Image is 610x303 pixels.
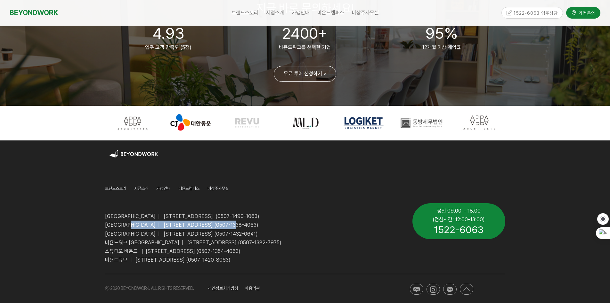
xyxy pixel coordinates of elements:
[566,7,600,18] a: 가맹문의
[279,44,331,50] span: 비욘드워크를 선택한 기업
[134,186,148,191] span: 지점소개
[348,5,383,21] a: 비상주사무실
[274,66,336,82] a: 무료 투어 신청하기 >
[105,222,258,228] span: [GEOGRAPHIC_DATA] | [STREET_ADDRESS] (0507-1338-4063)
[156,185,170,194] a: 가맹안내
[134,185,148,194] a: 지점소개
[425,24,458,43] span: 95%
[313,5,348,21] a: 비욘드캠퍼스
[282,24,328,43] span: 2400+
[352,10,379,16] span: 비상주사무실
[145,44,191,50] span: 입주 고객 만족도 (5점)
[232,10,258,16] span: 브랜드스토리
[228,5,262,21] a: 브랜드스토리
[207,186,229,191] span: 비상주사무실
[266,10,284,16] span: 지점소개
[105,286,194,291] span: ⓒ 2020 BEYONDWORK. ALL RIGHTS RESERVED.
[105,185,126,194] a: 브랜드스토리
[577,10,595,16] span: 가맹문의
[433,216,485,223] span: (점심시간: 12:00-13:00)
[105,213,259,219] span: [GEOGRAPHIC_DATA] | [STREET_ADDRESS] (0507-1490-1063)
[105,257,231,263] span: 비욘드큐브 | [STREET_ADDRESS] (0507-1420-8063)
[207,185,229,194] a: 비상주사무실
[434,224,484,235] span: 1522-6063
[156,186,170,191] span: 가맹안내
[152,24,184,43] span: 4.93
[317,10,344,16] span: 비욘드캠퍼스
[178,185,199,194] a: 비욘드캠퍼스
[105,186,126,191] span: 브랜드스토리
[105,240,281,246] span: 비욘드워크 [GEOGRAPHIC_DATA] | [STREET_ADDRESS] (0507-1382-7975)
[292,10,310,16] span: 가맹안내
[437,208,481,214] span: 평일 09:00 ~ 18:00
[105,231,258,237] span: [GEOGRAPHIC_DATA] | [STREET_ADDRESS] (0507-1432-0641)
[288,5,313,21] a: 가맹안내
[207,286,260,291] span: 개인정보처리방침 이용약관
[422,44,461,50] span: 12개월 이상 계약율
[105,248,240,254] span: 스튜디오 비욘드 | [STREET_ADDRESS] (0507-1354-4063)
[10,7,58,19] a: BEYONDWORK
[178,186,199,191] span: 비욘드캠퍼스
[262,5,288,21] a: 지점소개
